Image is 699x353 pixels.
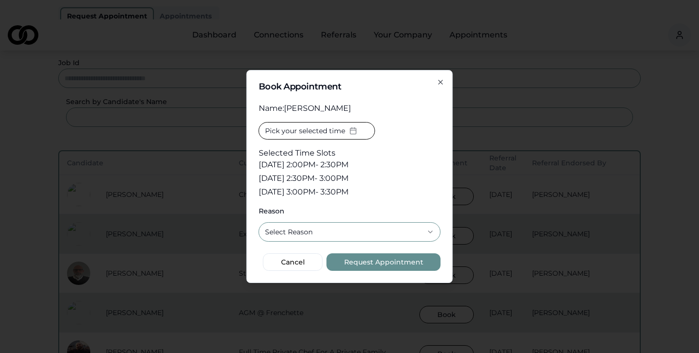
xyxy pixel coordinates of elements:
[259,159,375,171] li: [DATE] 2:00PM - 2:30PM
[259,82,441,91] h2: Book Appointment
[265,126,345,136] span: Pick your selected time
[259,173,375,184] li: [DATE] 2:30PM - 3:00PM
[259,147,375,159] h3: Selected Time Slots
[259,122,375,140] button: Pick your selected time
[259,103,441,114] div: Name: [PERSON_NAME]
[259,186,375,198] li: [DATE] 3:00PM - 3:30PM
[327,253,441,271] button: Request Appointment
[263,253,323,271] button: Cancel
[259,208,441,214] label: Reason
